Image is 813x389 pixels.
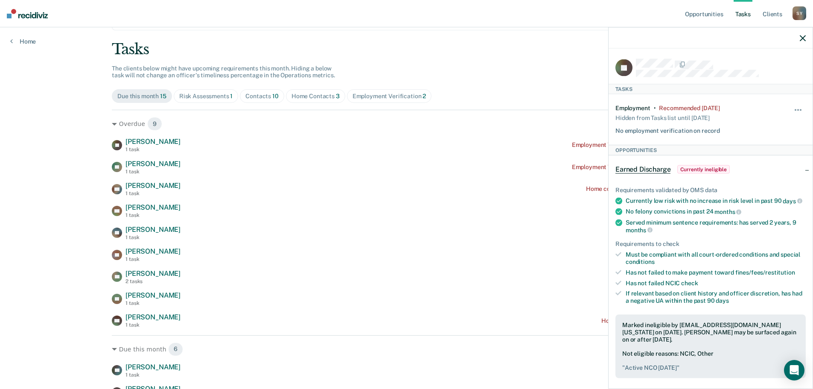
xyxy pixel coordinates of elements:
[615,240,806,248] div: Requirements to check
[681,279,698,286] span: check
[125,291,181,299] span: [PERSON_NAME]
[735,269,795,275] span: fines/fees/restitution
[626,269,806,276] div: Has not failed to make payment toward
[272,93,279,99] span: 10
[125,181,181,190] span: [PERSON_NAME]
[112,65,335,79] span: The clients below might have upcoming requirements this month. Hiding a below task will not chang...
[291,93,340,100] div: Home Contacts
[626,251,806,266] div: Must be compliant with all court-ordered conditions and special
[125,137,181,146] span: [PERSON_NAME]
[125,247,181,255] span: [PERSON_NAME]
[615,165,670,174] span: Earned Discharge
[622,350,799,371] div: Not eligible reasons: NCIC, Other
[572,141,701,149] div: Employment Verification recommended [DATE]
[677,165,730,174] span: Currently ineligible
[125,363,181,371] span: [PERSON_NAME]
[609,156,813,183] div: Earned DischargeCurrently ineligible
[622,322,799,343] div: Marked ineligible by [EMAIL_ADDRESS][DOMAIN_NAME][US_STATE] on [DATE]. [PERSON_NAME] may be surfa...
[654,105,656,112] div: •
[125,146,181,152] div: 1 task
[112,41,701,58] div: Tasks
[125,278,181,284] div: 2 tasks
[112,342,701,356] div: Due this month
[615,187,806,194] div: Requirements validated by OMS data
[626,258,655,265] span: conditions
[245,93,279,100] div: Contacts
[125,234,181,240] div: 1 task
[626,226,653,233] span: months
[147,117,162,131] span: 9
[117,93,166,100] div: Due this month
[125,300,181,306] div: 1 task
[230,93,233,99] span: 1
[626,219,806,234] div: Served minimum sentence requirements: has served 2 years, 9
[615,111,710,123] div: Hidden from Tasks list until [DATE]
[10,38,36,45] a: Home
[125,203,181,211] span: [PERSON_NAME]
[125,256,181,262] div: 1 task
[423,93,426,99] span: 2
[784,360,804,380] div: Open Intercom Messenger
[125,225,181,234] span: [PERSON_NAME]
[714,208,741,215] span: months
[622,364,799,371] pre: " Active NCO [DATE] "
[125,313,181,321] span: [PERSON_NAME]
[615,105,650,112] div: Employment
[601,317,701,325] div: Home contact recommended [DATE]
[125,169,181,175] div: 1 task
[125,269,181,278] span: [PERSON_NAME]
[716,297,728,304] span: days
[609,145,813,155] div: Opportunities
[783,197,802,204] span: days
[615,123,720,134] div: No employment verification on record
[125,322,181,328] div: 1 task
[125,160,181,168] span: [PERSON_NAME]
[336,93,340,99] span: 3
[793,6,806,20] div: S Y
[626,290,806,304] div: If relevant based on client history and officer discretion, has had a negative UA within the past 90
[179,93,233,100] div: Risk Assessments
[626,279,806,287] div: Has not failed NCIC
[112,117,701,131] div: Overdue
[125,190,181,196] div: 1 task
[160,93,166,99] span: 15
[626,197,806,205] div: Currently low risk with no increase in risk level in past 90
[353,93,426,100] div: Employment Verification
[609,84,813,94] div: Tasks
[626,208,806,216] div: No felony convictions in past 24
[586,185,701,193] div: Home contact recommended a month ago
[572,164,701,171] div: Employment Verification recommended [DATE]
[7,9,48,18] img: Recidiviz
[168,342,183,356] span: 6
[659,105,720,112] div: Recommended 3 years ago
[125,372,181,378] div: 1 task
[125,212,181,218] div: 1 task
